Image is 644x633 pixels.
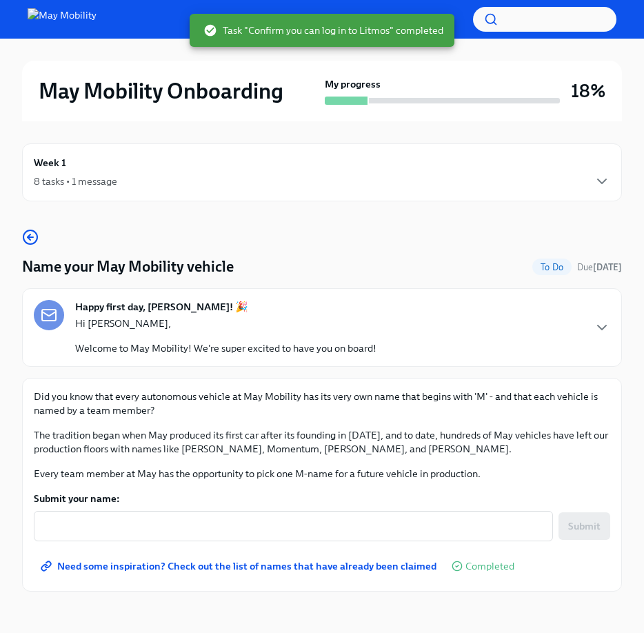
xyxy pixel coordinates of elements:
span: September 21st, 2025 06:00 [577,261,622,274]
strong: My progress [325,77,381,91]
label: Submit your name: [34,492,610,505]
div: 8 tasks • 1 message [34,174,117,188]
p: Hi [PERSON_NAME], [75,316,376,330]
h6: Week 1 [34,155,66,170]
img: May Mobility [28,8,97,30]
span: Due [577,262,622,272]
h2: May Mobility Onboarding [39,77,283,105]
h3: 18% [571,79,605,103]
h4: Name your May Mobility vehicle [22,257,234,277]
p: The tradition began when May produced its first car after its founding in [DATE], and to date, hu... [34,428,610,456]
strong: [DATE] [593,262,622,272]
span: Completed [465,561,514,572]
span: To Do [532,262,572,272]
p: Did you know that every autonomous vehicle at May Mobility has its very own name that begins with... [34,390,610,417]
a: Need some inspiration? Check out the list of names that have already been claimed [34,552,446,580]
p: Welcome to May Mobility! We're super excited to have you on board! [75,341,376,355]
span: Need some inspiration? Check out the list of names that have already been claimed [43,559,436,573]
p: Every team member at May has the opportunity to pick one M-name for a future vehicle in production. [34,467,610,481]
span: Task "Confirm you can log in to Litmos" completed [203,23,443,37]
strong: Happy first day, [PERSON_NAME]! 🎉 [75,300,248,314]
